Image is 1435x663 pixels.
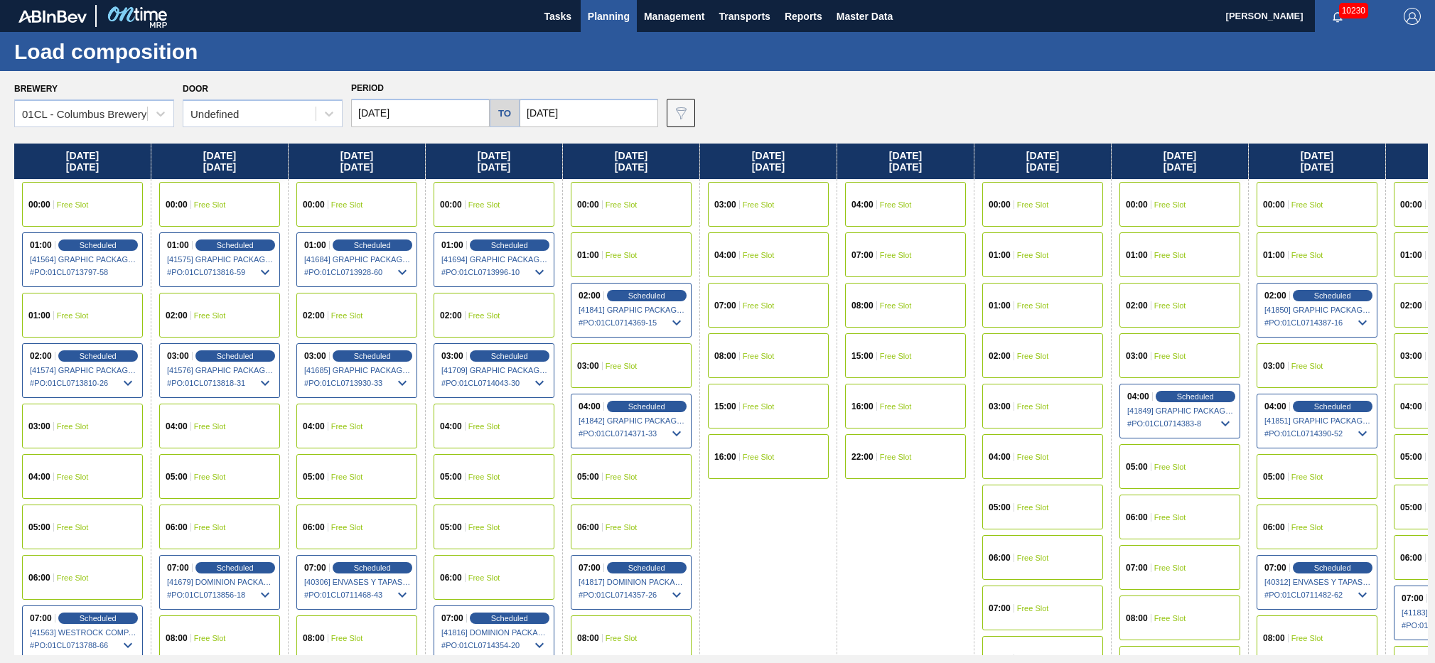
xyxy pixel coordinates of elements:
[331,311,363,320] span: Free Slot
[80,614,117,622] span: Scheduled
[579,416,685,425] span: [41842] GRAPHIC PACKAGING INTERNATIONA - 0008221069
[714,352,736,360] span: 08:00
[719,8,770,25] span: Transports
[303,422,325,431] span: 04:00
[880,200,912,209] span: Free Slot
[426,144,562,179] div: [DATE] [DATE]
[304,366,411,374] span: [41685] GRAPHIC PACKAGING INTERNATIONA - 0008221069
[579,306,685,314] span: [41841] GRAPHIC PACKAGING INTERNATIONA - 0008221069
[1126,513,1148,522] span: 06:00
[1154,301,1186,310] span: Free Slot
[880,301,912,310] span: Free Slot
[166,311,188,320] span: 02:00
[1126,200,1148,209] span: 00:00
[351,83,384,93] span: Period
[289,144,425,179] div: [DATE] [DATE]
[672,104,689,122] img: icon-filter-gray
[1314,564,1351,572] span: Scheduled
[441,374,548,392] span: # PO : 01CL0714043-30
[644,8,705,25] span: Management
[441,628,548,637] span: [41816] DOMINION PACKAGING, INC. - 0008325026
[303,473,325,481] span: 05:00
[606,251,638,259] span: Free Slot
[1263,473,1285,481] span: 05:00
[491,614,528,622] span: Scheduled
[989,554,1011,562] span: 06:00
[166,634,188,642] span: 08:00
[1291,362,1323,370] span: Free Slot
[57,523,89,532] span: Free Slot
[22,108,146,120] div: 01CL - Columbus Brewery
[714,301,736,310] span: 07:00
[14,84,58,94] label: Brewery
[57,200,89,209] span: Free Slot
[1400,352,1422,360] span: 03:00
[304,586,411,603] span: # PO : 01CL0711468-43
[880,251,912,259] span: Free Slot
[441,352,463,360] span: 03:00
[989,654,1011,663] span: 08:00
[579,425,685,442] span: # PO : 01CL0714371-33
[588,8,630,25] span: Planning
[80,352,117,360] span: Scheduled
[1291,473,1323,481] span: Free Slot
[441,241,463,249] span: 01:00
[579,291,601,300] span: 02:00
[194,634,226,642] span: Free Slot
[351,99,490,127] input: mm/dd/yyyy
[167,255,274,264] span: [41575] GRAPHIC PACKAGING INTERNATIONA - 0008221069
[194,473,226,481] span: Free Slot
[714,200,736,209] span: 03:00
[606,523,638,532] span: Free Slot
[1314,402,1351,411] span: Scheduled
[30,366,136,374] span: [41574] GRAPHIC PACKAGING INTERNATIONA - 0008221069
[167,366,274,374] span: [41576] GRAPHIC PACKAGING INTERNATIONA - 0008221069
[166,523,188,532] span: 06:00
[1017,301,1049,310] span: Free Slot
[577,251,599,259] span: 01:00
[303,634,325,642] span: 08:00
[166,200,188,209] span: 00:00
[1339,3,1368,18] span: 10230
[989,503,1011,512] span: 05:00
[1263,200,1285,209] span: 00:00
[303,523,325,532] span: 06:00
[1315,6,1360,26] button: Notifications
[837,144,974,179] div: [DATE] [DATE]
[30,241,52,249] span: 01:00
[167,264,274,281] span: # PO : 01CL0713816-59
[1400,554,1422,562] span: 06:00
[498,108,511,119] h5: to
[989,251,1011,259] span: 01:00
[1126,352,1148,360] span: 03:00
[57,422,89,431] span: Free Slot
[1264,291,1286,300] span: 02:00
[1264,416,1371,425] span: [41851] GRAPHIC PACKAGING INTERNATIONA - 0008221069
[28,573,50,582] span: 06:00
[28,311,50,320] span: 01:00
[1126,251,1148,259] span: 01:00
[743,402,775,411] span: Free Slot
[1400,402,1422,411] span: 04:00
[628,402,665,411] span: Scheduled
[441,366,548,374] span: [41709] GRAPHIC PACKAGING INTERNATIONA - 0008221069
[1400,301,1422,310] span: 02:00
[1400,453,1422,461] span: 05:00
[468,573,500,582] span: Free Slot
[577,473,599,481] span: 05:00
[304,374,411,392] span: # PO : 01CL0713930-33
[30,255,136,264] span: [41564] GRAPHIC PACKAGING INTERNATIONA - 0008221069
[606,362,638,370] span: Free Slot
[190,108,239,120] div: Undefined
[1127,392,1149,401] span: 04:00
[1154,614,1186,622] span: Free Slot
[30,637,136,654] span: # PO : 01CL0713788-66
[1126,564,1148,572] span: 07:00
[28,422,50,431] span: 03:00
[1017,453,1049,461] span: Free Slot
[30,628,136,637] span: [41563] WESTROCK COMPANY - FOLDING CAR - 0008219776
[714,402,736,411] span: 15:00
[606,200,638,209] span: Free Slot
[743,453,775,461] span: Free Slot
[628,564,665,572] span: Scheduled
